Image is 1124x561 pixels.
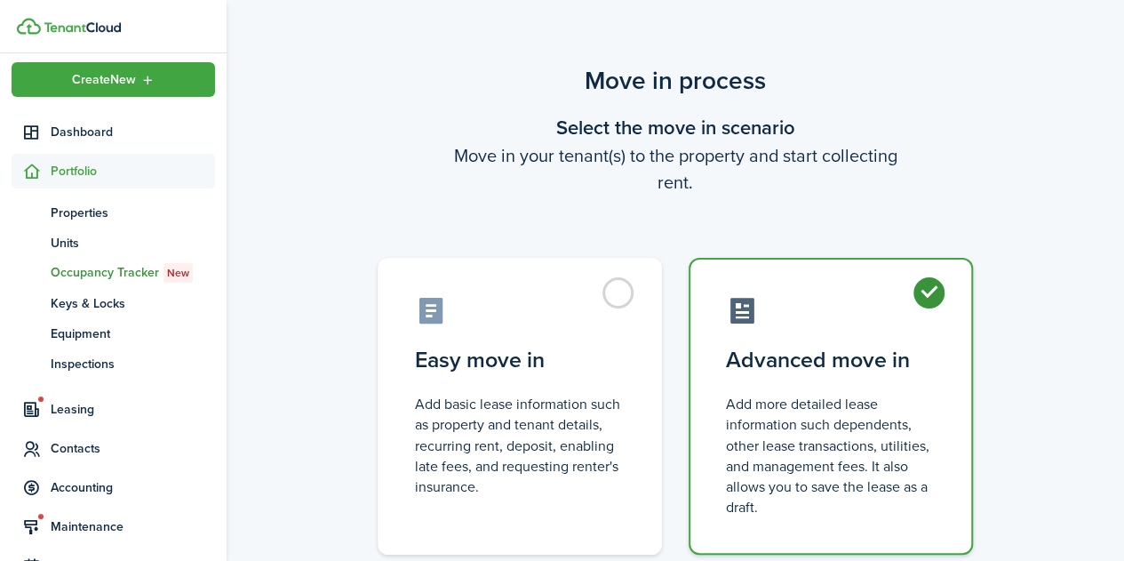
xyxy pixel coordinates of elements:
[415,344,625,376] control-radio-card-title: Easy move in
[51,325,215,343] span: Equipment
[51,439,215,458] span: Contacts
[364,62,986,100] scenario-title: Move in process
[12,349,215,379] a: Inspections
[726,394,936,517] control-radio-card-description: Add more detailed lease information such dependents, other lease transactions, utilities, and man...
[51,400,215,419] span: Leasing
[44,22,121,33] img: TenantCloud
[51,263,215,283] span: Occupancy Tracker
[17,18,41,35] img: TenantCloud
[51,234,215,252] span: Units
[12,62,215,97] button: Open menu
[12,228,215,258] a: Units
[12,318,215,349] a: Equipment
[51,517,215,536] span: Maintenance
[51,162,215,180] span: Portfolio
[167,265,189,281] span: New
[364,113,986,142] wizard-step-header-title: Select the move in scenario
[364,142,986,196] wizard-step-header-description: Move in your tenant(s) to the property and start collecting rent.
[51,478,215,497] span: Accounting
[51,123,215,141] span: Dashboard
[415,394,625,497] control-radio-card-description: Add basic lease information such as property and tenant details, recurring rent, deposit, enablin...
[51,204,215,222] span: Properties
[51,355,215,373] span: Inspections
[726,344,936,376] control-radio-card-title: Advanced move in
[51,294,215,313] span: Keys & Locks
[12,197,215,228] a: Properties
[72,74,136,86] span: Create New
[12,258,215,288] a: Occupancy TrackerNew
[12,288,215,318] a: Keys & Locks
[12,115,215,149] a: Dashboard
